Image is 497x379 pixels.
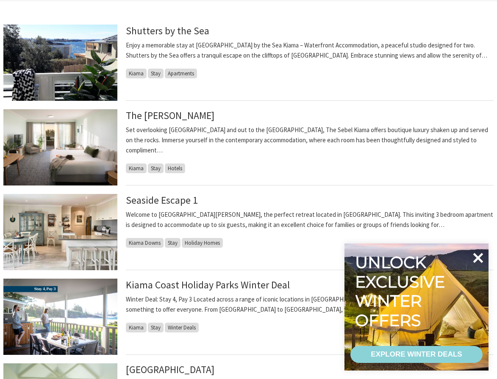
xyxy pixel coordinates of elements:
span: Winter Deals [165,323,199,332]
p: Enjoy a memorable stay at [GEOGRAPHIC_DATA] by the Sea Kiama – Waterfront Accommodation, a peacef... [126,40,494,61]
span: Kiama [126,323,147,332]
a: The [PERSON_NAME] [126,109,214,122]
img: Deluxe Balcony Room [3,109,117,185]
span: Kiama Downs [126,238,164,248]
span: Holiday Homes [182,238,223,248]
p: Welcome to [GEOGRAPHIC_DATA][PERSON_NAME], the perfect retreat located in [GEOGRAPHIC_DATA]. This... [126,210,494,230]
span: Apartments [165,69,197,78]
span: Stay [148,323,164,332]
a: Seaside Escape 1 [126,194,198,206]
p: Winter Deal: Stay 4, Pay 3 Located across a range of iconic locations in [GEOGRAPHIC_DATA], [GEOG... [126,294,494,315]
a: Shutters by the Sea [126,25,209,37]
div: Unlock exclusive winter offers [355,253,449,330]
span: Stay [148,163,164,173]
a: Kiama Coast Holiday Parks Winter Deal [126,279,290,291]
p: Set overlooking [GEOGRAPHIC_DATA] and out to the [GEOGRAPHIC_DATA], The Sebel Kiama offers boutiq... [126,125,494,155]
div: EXPLORE WINTER DEALS [371,346,462,363]
span: Stay [148,69,164,78]
span: Kiama [126,163,147,173]
span: Stay [165,238,180,248]
img: Sparkling sea views from the deck to the light house at Shutters by the Sea [3,25,117,101]
span: Kiama [126,69,147,78]
a: [GEOGRAPHIC_DATA] [126,363,214,376]
a: EXPLORE WINTER DEALS [350,346,483,363]
span: Hotels [165,163,185,173]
